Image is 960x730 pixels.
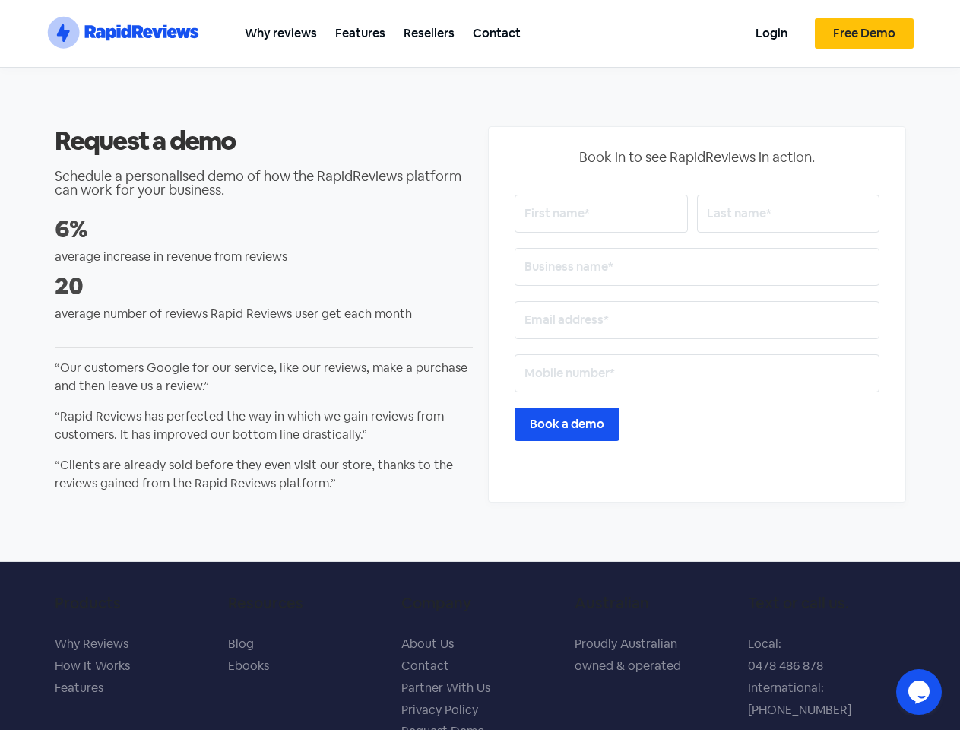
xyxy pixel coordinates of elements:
h2: Schedule a personalised demo of how the RapidReviews platform can work for your business. [55,170,473,197]
p: Book in to see RapidReviews in action. [515,147,879,167]
a: Login [746,16,797,50]
p: Local: 0478 486 878 International: [PHONE_NUMBER] [748,633,906,721]
input: Mobile number* [515,354,879,392]
a: How It Works [55,658,130,674]
p: average number of reviews Rapid Reviews user get each month [55,305,473,323]
strong: 20 [55,270,84,301]
h5: Products [55,594,213,612]
input: Last name* [697,195,879,233]
a: Blog [228,636,254,652]
p: average increase in revenue from reviews [55,248,473,266]
a: Free Demo [815,18,914,49]
iframe: chat widget [896,669,945,715]
input: Business name* [515,248,879,286]
input: Email address* [515,301,879,339]
p: Proudly Australian owned & operated [575,633,733,678]
a: Contact [464,16,530,50]
a: Privacy Policy [401,702,478,718]
a: Contact [401,658,449,674]
p: “Rapid Reviews has perfected the way in which we gain reviews from customers. It has improved our... [55,408,473,444]
span: Free Demo [833,27,895,40]
a: Why reviews [236,16,326,50]
h5: Text or call us. [748,594,906,612]
h5: Company [401,594,559,612]
strong: 6% [55,213,88,244]
a: Ebooks [228,658,269,674]
input: First name* [515,195,688,233]
p: “Clients are already sold before they even visit our store, thanks to the reviews gained from the... [55,456,473,493]
a: Features [55,680,103,696]
a: Resellers [394,16,464,50]
h5: Australian [575,594,733,612]
h5: Resources [228,594,386,612]
a: About Us [401,636,454,652]
h2: Request a demo [55,124,473,157]
a: Partner With Us [401,680,490,696]
a: Features [326,16,394,50]
a: Why Reviews [55,636,128,652]
p: “Our customers Google for our service, like our reviews, make a purchase and then leave us a revi... [55,359,473,395]
input: Book a demo [515,408,619,441]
